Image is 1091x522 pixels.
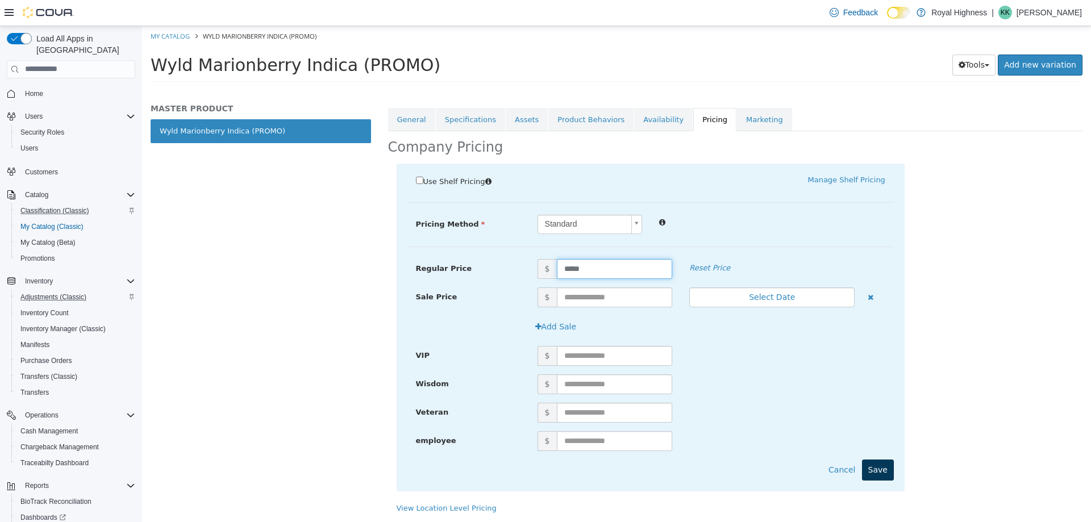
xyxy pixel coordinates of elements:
span: Security Roles [20,128,64,137]
span: Users [16,141,135,155]
a: Product Behaviors [406,82,492,106]
span: Inventory [20,274,135,288]
a: Inventory Manager (Classic) [16,322,110,336]
span: Transfers [20,388,49,397]
span: BioTrack Reconciliation [16,495,135,508]
a: Cash Management [16,424,82,438]
span: Veteran [274,382,307,390]
h2: Company Pricing [246,112,361,130]
span: Transfers [16,386,135,399]
button: Inventory Manager (Classic) [11,321,140,337]
a: Marketing [595,82,650,106]
input: Dark Mode [887,7,911,19]
button: Traceabilty Dashboard [11,455,140,471]
span: Catalog [20,188,135,202]
span: $ [395,320,415,340]
button: Reports [2,478,140,494]
span: Manifests [20,340,49,349]
span: Purchase Orders [20,356,72,365]
a: Classification (Classic) [16,204,94,218]
button: Select Date [547,261,713,281]
span: Promotions [16,252,135,265]
span: $ [395,405,415,425]
p: | [992,6,994,19]
span: Chargeback Management [16,440,135,454]
div: Kiyah King [998,6,1012,19]
button: Promotions [11,250,140,266]
a: Add new variation [856,28,940,49]
span: Users [20,110,135,123]
a: Users [16,141,43,155]
span: employee [274,410,314,419]
span: Reports [25,481,49,490]
span: Customers [20,164,135,178]
a: Home [20,87,48,101]
p: [PERSON_NAME] [1017,6,1082,19]
a: Feedback [825,1,882,24]
a: Chargeback Management [16,440,103,454]
a: View Location Level Pricing [255,478,355,486]
img: Cova [23,7,74,18]
a: Promotions [16,252,60,265]
span: Chargeback Management [20,442,99,452]
span: Operations [20,408,135,422]
span: Standard [396,189,485,207]
button: Cancel [680,433,719,454]
span: Adjustments (Classic) [20,293,86,302]
span: Manifests [16,338,135,352]
span: Classification (Classic) [20,206,89,215]
a: BioTrack Reconciliation [16,495,96,508]
button: Transfers (Classic) [11,369,140,385]
span: Home [20,86,135,101]
a: Purchase Orders [16,354,77,368]
span: Users [20,144,38,153]
a: Transfers (Classic) [16,370,82,383]
span: Regular Price [274,238,330,247]
em: Reset Price [547,237,588,246]
a: Assets [364,82,406,106]
a: My Catalog [9,6,48,14]
button: Add Sale [387,290,441,311]
button: Catalog [2,187,140,203]
a: General [246,82,293,106]
span: Inventory [25,277,53,286]
a: My Catalog (Classic) [16,220,88,233]
span: Load All Apps in [GEOGRAPHIC_DATA] [32,33,135,56]
span: $ [395,261,415,281]
span: Operations [25,411,59,420]
a: Traceabilty Dashboard [16,456,93,470]
p: Royal Highness [931,6,987,19]
button: Users [2,108,140,124]
span: $ [395,348,415,368]
button: Cash Management [11,423,140,439]
span: Customers [25,168,58,177]
button: Inventory [20,274,57,288]
a: Inventory Count [16,306,73,320]
button: Home [2,85,140,102]
span: Pricing Method [274,194,343,202]
button: Inventory [2,273,140,289]
button: Classification (Classic) [11,203,140,219]
span: Inventory Count [16,306,135,320]
button: Purchase Orders [11,353,140,369]
button: Inventory Count [11,305,140,321]
span: Traceabilty Dashboard [20,458,89,467]
span: BioTrack Reconciliation [20,497,91,506]
h5: MASTER PRODUCT [9,77,229,87]
button: Chargeback Management [11,439,140,455]
a: Transfers [16,386,53,399]
a: Security Roles [16,126,69,139]
span: Dashboards [20,513,66,522]
button: Security Roles [11,124,140,140]
span: Catalog [25,190,48,199]
span: Wyld Marionberry Indica (PROMO) [9,29,298,49]
button: Adjustments (Classic) [11,289,140,305]
button: My Catalog (Classic) [11,219,140,235]
span: Transfers (Classic) [16,370,135,383]
span: Classification (Classic) [16,204,135,218]
button: Tools [810,28,854,49]
span: Users [25,112,43,121]
button: Transfers [11,385,140,400]
span: Security Roles [16,126,135,139]
a: Manifests [16,338,54,352]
